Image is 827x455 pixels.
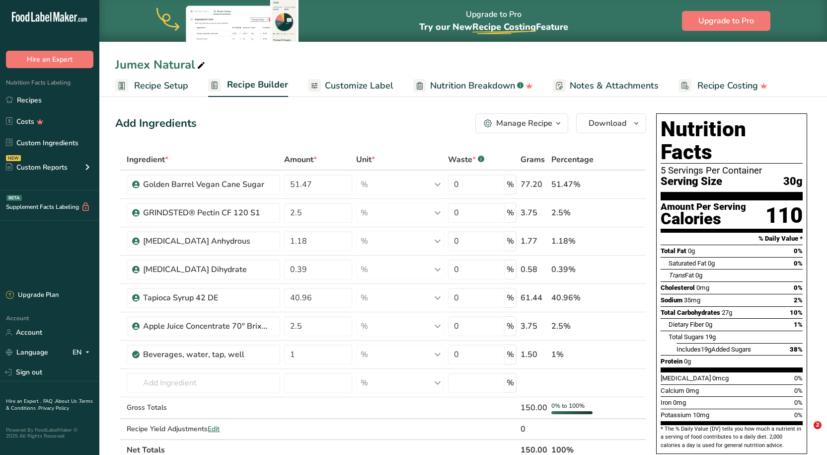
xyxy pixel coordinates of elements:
span: Ingredient [127,154,168,166]
div: 0.58 [521,264,547,275]
div: BETA [6,195,22,201]
div: GRINDSTED® Pectin CF 120 S1 [143,207,267,219]
div: 150.00 [521,402,547,414]
a: Customize Label [308,75,393,97]
div: Upgrade Plan [6,290,59,300]
div: 1.18% [551,235,599,247]
span: 1% [794,321,803,328]
div: 1% [551,349,599,361]
a: Privacy Policy [38,405,69,412]
span: 0g [684,358,691,365]
span: Serving Size [661,176,722,188]
span: Protein [661,358,682,365]
span: Total Fat [661,247,686,255]
button: Download [576,113,646,133]
span: 0% [794,284,803,291]
span: [MEDICAL_DATA] [661,374,711,382]
div: 0.39% [551,264,599,275]
div: 61.44 [521,292,547,304]
span: Percentage [551,154,594,166]
div: Add Ingredients [115,115,197,132]
div: Calories [661,212,746,226]
span: 10mg [693,411,709,419]
h1: Nutrition Facts [661,118,803,164]
span: Total Sugars [669,333,704,341]
span: Dietary Fiber [669,321,704,328]
div: [MEDICAL_DATA] Anhydrous [143,235,267,247]
span: 0% [794,387,803,394]
div: 40.96% [551,292,599,304]
a: Recipe Setup [115,75,188,97]
div: 5 Servings Per Container [661,166,803,176]
span: 0mg [673,399,686,406]
div: Golden Barrel Vegan Cane Sugar [143,179,267,190]
span: 38% [790,346,803,353]
span: Recipe Costing [697,79,758,92]
span: Customize Label [325,79,393,92]
span: Download [589,117,626,129]
div: Apple Juice Concentrate 70° Brix Domestic [143,320,267,332]
span: Iron [661,399,672,406]
a: Language [6,344,48,361]
button: Manage Recipe [475,113,568,133]
a: Recipe Builder [208,74,288,97]
div: Upgrade to Pro [419,0,568,42]
a: About Us . [55,398,79,405]
span: Upgrade to Pro [698,15,754,27]
span: Cholesterol [661,284,695,291]
span: Recipe Costing [472,21,536,33]
a: FAQ . [43,398,55,405]
div: Amount Per Serving [661,202,746,212]
span: Sodium [661,296,682,304]
span: Edit [208,424,220,434]
span: 35mg [684,296,700,304]
div: Custom Reports [6,162,68,173]
span: 0% [794,411,803,419]
button: Hire an Expert [6,51,93,68]
div: 1.77 [521,235,547,247]
span: 2% [794,296,803,304]
span: Nutrition Breakdown [430,79,515,92]
span: to 100% [562,402,585,410]
span: 0g [695,272,702,279]
div: 77.20 [521,179,547,190]
span: 0% [794,247,803,255]
div: Powered By FoodLabelMaker © 2025 All Rights Reserved [6,427,93,439]
div: 51.47% [551,179,599,190]
span: 0g [688,247,695,255]
div: 2.5% [551,207,599,219]
span: 0mg [686,387,699,394]
span: 19g [701,346,711,353]
span: 0% [551,402,560,410]
div: Gross Totals [127,402,280,413]
span: 27g [722,309,732,316]
a: Notes & Attachments [553,75,659,97]
section: % Daily Value * [661,233,803,245]
span: Grams [521,154,545,166]
span: 0% [794,374,803,382]
span: Potassium [661,411,691,419]
section: * The % Daily Value (DV) tells you how much a nutrient in a serving of food contributes to a dail... [661,425,803,450]
a: Nutrition Breakdown [413,75,533,97]
span: Includes Added Sugars [677,346,751,353]
div: 2.5% [551,320,599,332]
a: Hire an Expert . [6,398,41,405]
div: 3.75 [521,207,547,219]
span: 0% [794,399,803,406]
span: 0mcg [712,374,729,382]
div: 110 [765,202,803,229]
span: Calcium [661,387,684,394]
input: Add Ingredient [127,373,280,393]
span: 0g [708,260,715,267]
span: Amount [284,154,317,166]
span: 0% [794,260,803,267]
div: Beverages, water, tap, well [143,349,267,361]
iframe: Intercom live chat [793,421,817,445]
span: Recipe Builder [227,78,288,91]
span: Notes & Attachments [570,79,659,92]
span: 10% [790,309,803,316]
span: Fat [669,272,694,279]
span: 2 [814,421,822,429]
div: Manage Recipe [496,117,552,129]
span: Unit [356,154,375,166]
